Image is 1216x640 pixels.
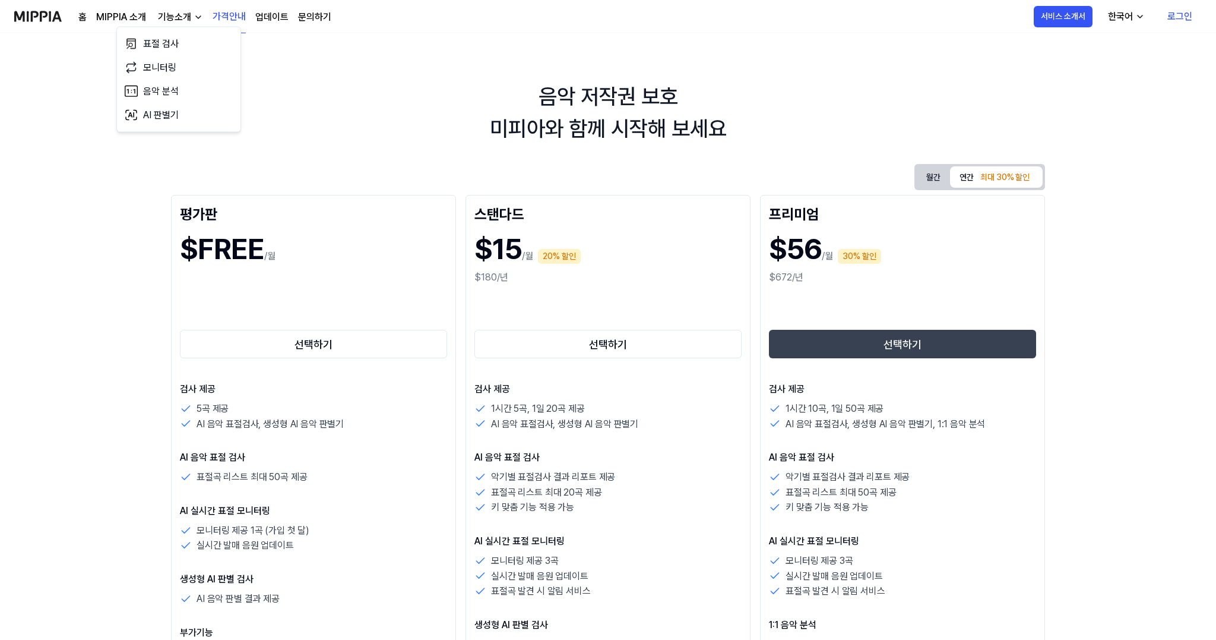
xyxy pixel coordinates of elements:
p: 키 맞춤 기능 적용 가능 [491,500,574,515]
a: 선택하기 [474,327,742,361]
a: 업데이트 [255,10,289,24]
div: 기능소개 [156,10,194,24]
p: 실시간 발매 음원 업데이트 [786,569,883,584]
p: AI 음악 판별 결과 제공 [197,591,280,607]
h1: $56 [769,228,822,270]
p: 실시간 발매 음원 업데이트 [491,569,588,584]
p: 1시간 10곡, 1일 50곡 제공 [786,401,883,417]
a: MIPPIA 소개 [96,10,146,24]
p: 악기별 표절검사 결과 리포트 제공 [491,469,615,485]
p: AI 음악 표절검사, 생성형 AI 음악 판별기 [197,417,344,432]
a: 음악 분석 [122,80,236,103]
button: 기능소개 [156,10,203,24]
button: 연간 [950,166,1043,188]
a: 모니터링 [122,56,236,80]
div: 30% 할인 [838,249,881,264]
p: /월 [264,249,275,263]
div: 한국어 [1106,10,1135,24]
img: down [194,12,203,22]
p: 생성형 AI 판별 검사 [180,572,447,587]
div: $672/년 [769,270,1036,285]
p: 검사 제공 [180,382,447,396]
p: 모니터링 제공 3곡 [786,553,853,569]
p: 표절곡 발견 시 알림 서비스 [786,584,885,599]
div: 최대 30% 할인 [977,169,1033,187]
p: AI 음악 표절 검사 [769,450,1036,465]
div: $180/년 [474,270,742,285]
a: 홈 [78,10,87,24]
button: 한국어 [1098,5,1152,29]
p: /월 [522,249,533,263]
button: 선택하기 [474,330,742,358]
p: 표절곡 리스트 최대 20곡 제공 [491,485,601,500]
p: /월 [822,249,833,263]
a: 가격안내 [213,1,246,33]
div: 스탠다드 [474,204,742,223]
p: AI 음악 표절 검사 [474,450,742,465]
p: 1:1 음악 분석 [769,618,1036,632]
p: 모니터링 제공 3곡 [491,553,558,569]
h1: $15 [474,228,522,270]
p: 생성형 AI 판별 검사 [474,618,742,632]
p: 모니터링 제공 1곡 (가입 첫 달) [197,523,309,538]
a: 선택하기 [180,327,447,361]
p: 검사 제공 [474,382,742,396]
a: AI 판별기 [122,103,236,127]
p: AI 실시간 표절 모니터링 [474,534,742,548]
button: 선택하기 [769,330,1036,358]
p: 키 맞춤 기능 적용 가능 [786,500,869,515]
p: 1시간 5곡, 1일 20곡 제공 [491,401,584,417]
div: 20% 할인 [538,249,581,264]
p: AI 음악 표절 검사 [180,450,447,465]
p: 표절곡 발견 시 알림 서비스 [491,584,591,599]
a: 선택하기 [769,327,1036,361]
button: 서비스 소개서 [1034,6,1092,27]
p: 실시간 발매 음원 업데이트 [197,538,294,553]
p: AI 음악 표절검사, 생성형 AI 음악 판별기 [491,417,638,432]
p: 5곡 제공 [197,401,229,417]
div: 평가판 [180,204,447,223]
p: 검사 제공 [769,382,1036,396]
p: 부가기능 [180,626,447,640]
p: AI 실시간 표절 모니터링 [180,504,447,518]
button: 월간 [917,166,950,188]
a: 표절 검사 [122,32,236,56]
button: 선택하기 [180,330,447,358]
p: 표절곡 리스트 최대 50곡 제공 [197,469,307,485]
p: 악기별 표절검사 결과 리포트 제공 [786,469,910,485]
p: AI 음악 표절검사, 생성형 AI 음악 판별기, 1:1 음악 분석 [786,417,985,432]
a: 문의하기 [298,10,331,24]
div: 프리미엄 [769,204,1036,223]
p: AI 실시간 표절 모니터링 [769,534,1036,548]
p: 표절곡 리스트 최대 50곡 제공 [786,485,896,500]
h1: $FREE [180,228,264,270]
